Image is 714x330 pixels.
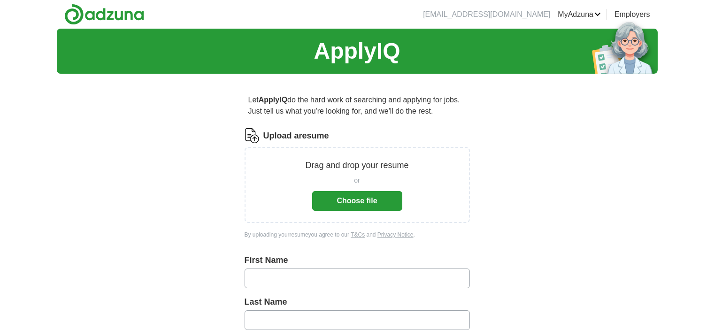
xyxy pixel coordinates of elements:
li: [EMAIL_ADDRESS][DOMAIN_NAME] [423,9,550,20]
label: Last Name [245,296,470,308]
img: CV Icon [245,128,260,143]
h1: ApplyIQ [314,34,400,68]
img: Adzuna logo [64,4,144,25]
p: Drag and drop your resume [305,159,408,172]
strong: ApplyIQ [259,96,287,104]
label: Upload a resume [263,130,329,142]
a: T&Cs [351,231,365,238]
a: MyAdzuna [558,9,601,20]
a: Privacy Notice [377,231,414,238]
button: Choose file [312,191,402,211]
p: Let do the hard work of searching and applying for jobs. Just tell us what you're looking for, an... [245,91,470,121]
label: First Name [245,254,470,267]
div: By uploading your resume you agree to our and . [245,230,470,239]
span: or [354,176,360,185]
a: Employers [614,9,650,20]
